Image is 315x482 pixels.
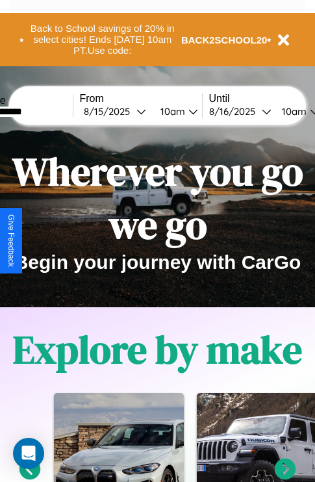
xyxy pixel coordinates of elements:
[84,105,136,118] div: 8 / 15 / 2025
[13,323,302,376] h1: Explore by make
[24,19,181,60] button: Back to School savings of 20% in select cities! Ends [DATE] 10am PT.Use code:
[154,105,188,118] div: 10am
[80,93,202,105] label: From
[275,105,310,118] div: 10am
[6,214,16,267] div: Give Feedback
[209,105,262,118] div: 8 / 16 / 2025
[181,34,268,45] b: BACK2SCHOOL20
[80,105,150,118] button: 8/15/2025
[150,105,202,118] button: 10am
[13,438,44,469] div: Open Intercom Messenger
